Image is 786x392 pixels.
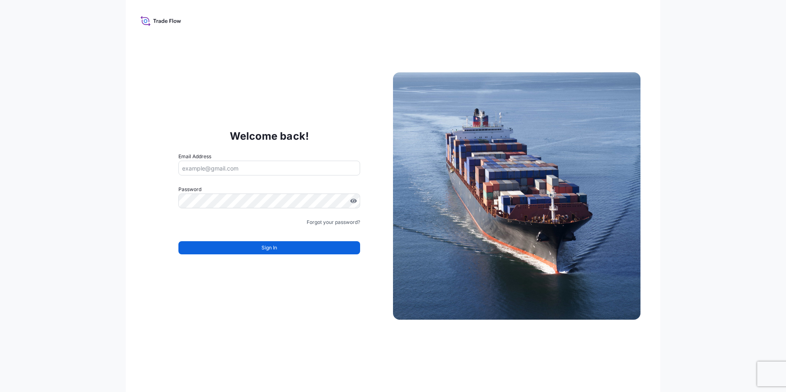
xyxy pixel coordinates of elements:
button: Show password [350,198,357,204]
a: Forgot your password? [307,218,360,226]
span: Sign In [261,244,277,252]
img: Ship illustration [393,72,640,320]
input: example@gmail.com [178,161,360,175]
button: Sign In [178,241,360,254]
p: Welcome back! [230,129,309,143]
label: Password [178,185,360,194]
label: Email Address [178,152,211,161]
